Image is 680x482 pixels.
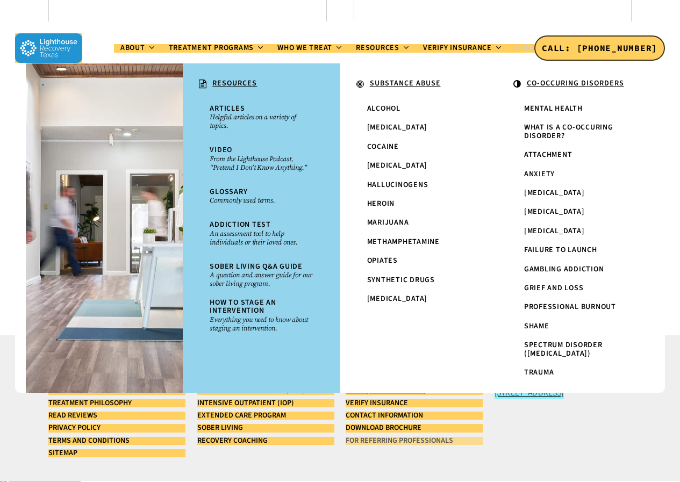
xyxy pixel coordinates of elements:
[114,44,162,53] a: About
[527,78,624,89] u: CO-OCCURING DISORDERS
[37,74,172,93] a: .
[542,42,657,53] span: CALL: [PHONE_NUMBER]
[197,412,334,420] a: Extended Care Program
[162,44,271,53] a: Treatment Programs
[197,386,334,394] a: Partial Hospitalization (PHP)
[169,42,254,53] span: Treatment Programs
[48,449,185,457] a: Sitemap
[370,78,441,89] u: SUBSTANCE ABUSE
[48,437,185,445] a: Terms and Conditions
[346,386,483,394] a: Call: [PHONE_NUMBER]
[48,386,185,394] a: About Lighthouse
[48,412,185,420] a: Read Reviews
[197,437,334,445] a: Recovery Coaching
[194,74,329,95] a: RESOURCES
[356,42,399,53] span: Resources
[351,74,486,95] a: SUBSTANCE ABUSE
[271,44,349,53] a: Who We Treat
[346,399,483,407] a: Verify Insurance
[48,399,185,407] a: Treatment Philosophy
[277,42,332,53] span: Who We Treat
[212,78,257,89] u: RESOURCES
[346,437,483,445] a: For Referring Professionals
[197,424,334,432] a: Sober Living
[42,78,45,89] span: .
[534,35,665,61] a: CALL: [PHONE_NUMBER]
[423,42,492,53] span: Verify Insurance
[197,399,334,407] a: Intensive Outpatient (IOP)
[346,412,483,420] a: Contact Information
[417,44,509,53] a: Verify Insurance
[509,44,566,53] a: Contact
[48,424,185,432] a: Privacy Policy
[120,42,145,53] span: About
[15,33,82,63] img: Lighthouse Recovery Texas
[346,424,483,432] a: Download Brochure
[516,42,549,53] span: Contact
[508,74,643,95] a: CO-OCCURING DISORDERS
[349,44,417,53] a: Resources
